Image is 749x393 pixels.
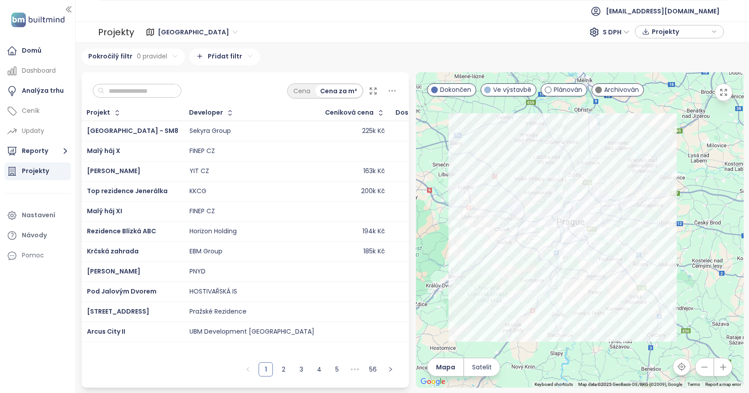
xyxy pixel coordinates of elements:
[366,362,380,376] li: 56
[330,362,344,376] li: 5
[86,110,110,116] div: Projekt
[189,248,222,256] div: EBM Group
[87,166,140,175] a: [PERSON_NAME]
[22,65,56,76] div: Dashboard
[189,268,206,276] div: PNYD
[189,147,215,155] div: FINEP CZ
[395,110,458,116] span: Dostupné jednotky
[22,105,40,116] div: Ceník
[362,127,385,135] div: 225k Kč
[189,308,247,316] div: Pražské Rezidence
[4,247,71,265] div: Pomoc
[464,358,500,376] button: Satelit
[366,363,379,376] a: 56
[4,82,71,100] a: Analýza trhu
[22,210,55,221] div: Nastavení
[98,23,134,41] div: Projekty
[87,287,156,296] a: Pod Jalovým Dvorem
[22,165,49,177] div: Projekty
[652,25,709,38] span: Projekty
[640,25,719,38] div: button
[288,85,315,97] div: Cena
[361,187,385,195] div: 200k Kč
[276,362,291,376] li: 2
[22,250,44,261] div: Pomoc
[4,102,71,120] a: Ceník
[687,382,700,387] a: Terms (opens in new tab)
[189,167,209,175] div: YIT CZ
[4,42,71,60] a: Domů
[383,362,398,376] button: right
[325,110,374,116] div: Ceníková cena
[472,362,492,372] span: Satelit
[535,381,573,388] button: Keyboard shortcuts
[348,362,362,376] li: Následujících 5 stran
[294,362,309,376] li: 3
[418,376,448,388] a: Open this area in Google Maps (opens a new window)
[315,85,362,97] div: Cena za m²
[87,186,168,195] a: Top rezidence Jenerálka
[606,0,720,22] span: [EMAIL_ADDRESS][DOMAIN_NAME]
[440,85,471,95] span: Dokončen
[189,110,223,116] div: Developer
[87,227,156,236] a: Rezidence Blízká ABC
[22,230,47,241] div: Návody
[388,367,393,372] span: right
[241,362,255,376] li: Předchozí strana
[363,248,385,256] div: 185k Kč
[189,228,237,236] div: Horizon Holding
[189,187,206,195] div: KKCG
[189,288,237,296] div: HOSTIVAŘSKÁ IS
[189,328,314,336] div: UBM Development [GEOGRAPHIC_DATA]
[241,362,255,376] button: left
[363,167,385,175] div: 163k Kč
[428,358,463,376] button: Mapa
[4,142,71,160] button: Reporty
[554,85,582,95] span: Plánován
[259,363,272,376] a: 1
[22,85,64,96] div: Analýza trhu
[189,127,231,135] div: Sekyra Group
[87,207,122,215] a: Malý háj XI
[82,49,185,65] div: Pokročilý filtr
[87,126,178,135] a: [GEOGRAPHIC_DATA] - SM8
[313,363,326,376] a: 4
[418,376,448,388] img: Google
[189,207,215,215] div: FINEP CZ
[348,362,362,376] span: •••
[87,327,125,336] a: Arcus City II
[87,267,140,276] a: [PERSON_NAME]
[330,363,344,376] a: 5
[603,25,630,39] span: S DPH
[4,207,71,224] a: Nastavení
[4,227,71,244] a: Návody
[4,122,71,140] a: Updaty
[578,382,682,387] span: Map data ©2025 GeoBasis-DE/BKG (©2009), Google
[158,25,237,39] span: Praha
[22,125,44,137] div: Updaty
[245,367,251,372] span: left
[87,247,139,256] a: Krčská zahrada
[493,85,531,95] span: Ve výstavbě
[87,146,120,155] a: Malý háj X
[362,228,385,236] div: 194k Kč
[295,363,308,376] a: 3
[189,49,260,65] div: Přidat filtr
[312,362,326,376] li: 4
[87,307,149,316] a: [STREET_ADDRESS]
[277,363,290,376] a: 2
[705,382,741,387] a: Report a map error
